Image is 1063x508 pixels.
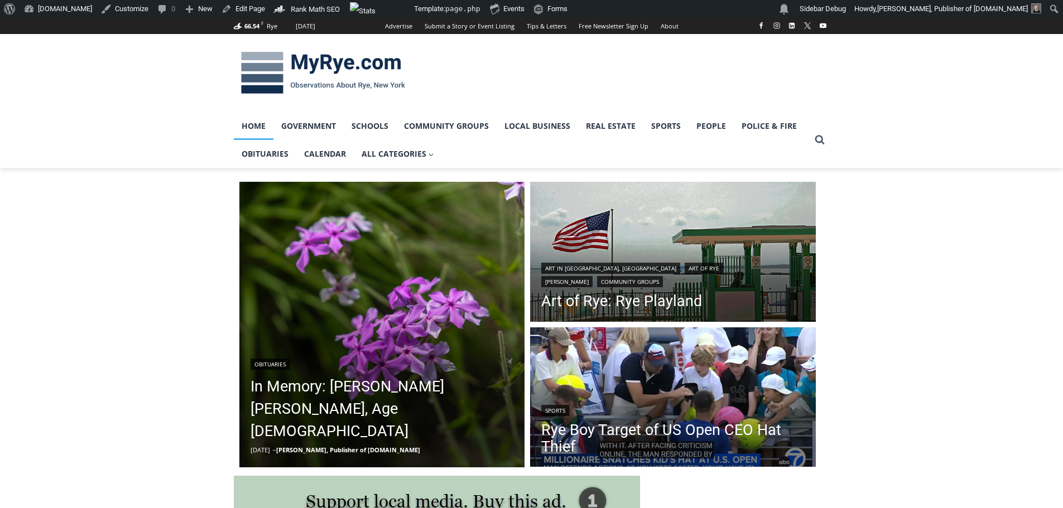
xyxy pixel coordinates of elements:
a: All Categories [354,140,442,168]
a: Art in [GEOGRAPHIC_DATA], [GEOGRAPHIC_DATA] [541,263,680,274]
a: Police & Fire [734,112,805,140]
a: X [801,19,814,32]
a: Linkedin [785,19,799,32]
div: [DATE] [296,21,315,31]
a: Read More In Memory: Barbara Porter Schofield, Age 90 [239,182,525,467]
a: Tips & Letters [521,18,573,34]
a: Sports [643,112,689,140]
a: Read More Art of Rye: Rye Playland [530,182,816,325]
a: Calendar [296,140,354,168]
a: Obituaries [251,359,290,370]
img: (PHOTO: Rye Playland. Entrance onto Playland Beach at the Boardwalk. By JoAnn Cancro.) [530,182,816,325]
a: In Memory: [PERSON_NAME] [PERSON_NAME], Age [DEMOGRAPHIC_DATA] [251,375,514,442]
div: Rye [267,21,277,31]
a: Read More Rye Boy Target of US Open CEO Hat Thief [530,327,816,470]
a: YouTube [816,19,830,32]
a: People [689,112,734,140]
a: Art of Rye: Rye Playland [541,293,805,309]
span: F [261,20,263,26]
a: Home [234,112,273,140]
a: Art of Rye [685,263,723,274]
span: All Categories [362,148,434,160]
a: Obituaries [234,140,296,168]
button: View Search Form [810,130,830,150]
a: Instagram [770,19,783,32]
span: [PERSON_NAME], Publisher of [DOMAIN_NAME] [877,4,1028,13]
a: [PERSON_NAME], Publisher of [DOMAIN_NAME] [276,446,420,454]
div: | | | [541,260,805,287]
time: [DATE] [251,446,270,454]
a: Sports [541,405,569,416]
a: Rye Boy Target of US Open CEO Hat Thief [541,422,805,455]
a: Community Groups [396,112,497,140]
span: – [273,446,276,454]
img: Views over 48 hours. Click for more Jetpack Stats. [350,2,412,16]
a: Schools [344,112,396,140]
nav: Primary Navigation [234,112,810,168]
a: About [655,18,685,34]
span: page.php [445,4,480,13]
span: Rank Math SEO [291,5,340,13]
a: Government [273,112,344,140]
a: Advertise [379,18,419,34]
nav: Secondary Navigation [379,18,685,34]
a: Community Groups [597,276,663,287]
a: Local Business [497,112,578,140]
a: Facebook [754,19,768,32]
a: Free Newsletter Sign Up [573,18,655,34]
img: (PHOTO: Kim Eierman of EcoBeneficial designed and oversaw the installation of native plant beds f... [239,182,525,467]
a: Real Estate [578,112,643,140]
a: Submit a Story or Event Listing [419,18,521,34]
img: (PHOTO: A Rye boy attending the US Open was the target of a CEO who snatched a hat being given to... [530,327,816,470]
span: 66.54 [244,22,259,30]
img: MyRye.com [234,44,412,102]
a: [PERSON_NAME] [541,276,593,287]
